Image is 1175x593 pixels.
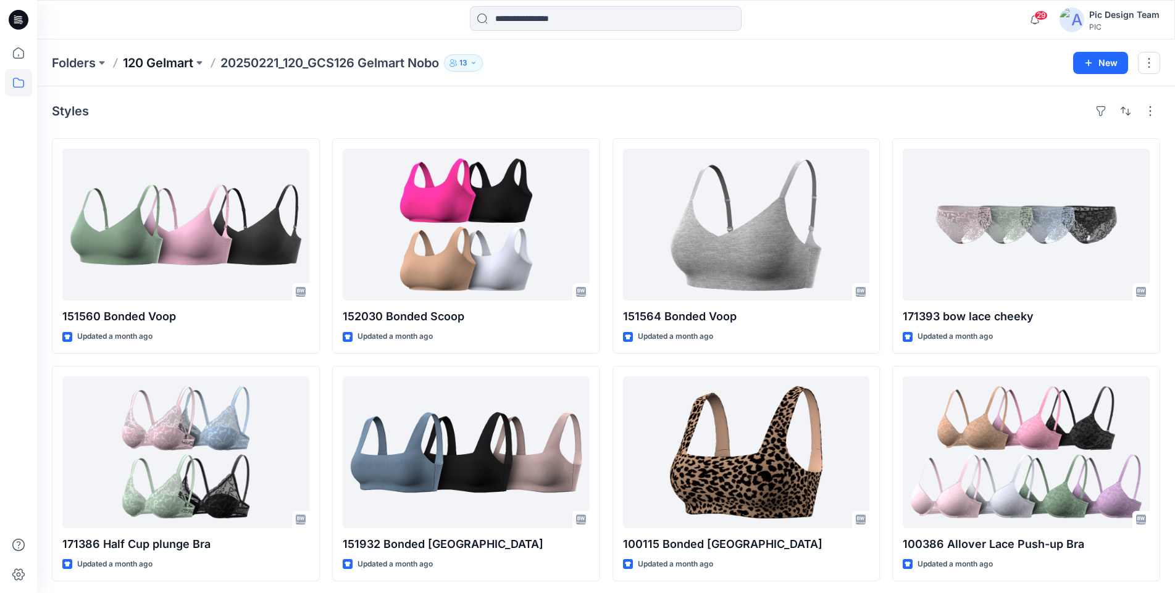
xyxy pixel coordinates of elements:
[62,149,309,301] a: 151560 Bonded Voop
[459,56,467,70] p: 13
[62,308,309,325] p: 151560 Bonded Voop
[903,536,1150,553] p: 100386 Allover Lace Push-up Bra
[1089,7,1160,22] div: Pic Design Team
[343,149,590,301] a: 152030 Bonded Scoop
[638,330,713,343] p: Updated a month ago
[918,330,993,343] p: Updated a month ago
[623,149,870,301] a: 151564 Bonded Voop
[123,54,193,72] a: 120 Gelmart
[638,558,713,571] p: Updated a month ago
[1034,10,1048,20] span: 29
[343,308,590,325] p: 152030 Bonded Scoop
[1060,7,1084,32] img: avatar
[903,149,1150,301] a: 171393 bow lace cheeky
[343,536,590,553] p: 151932 Bonded [GEOGRAPHIC_DATA]
[623,308,870,325] p: 151564 Bonded Voop
[77,558,153,571] p: Updated a month ago
[903,308,1150,325] p: 171393 bow lace cheeky
[52,54,96,72] a: Folders
[77,330,153,343] p: Updated a month ago
[623,536,870,553] p: 100115 Bonded [GEOGRAPHIC_DATA]
[903,376,1150,528] a: 100386 Allover Lace Push-up Bra
[623,376,870,528] a: 100115 Bonded Cradle Square Neck
[1073,52,1128,74] button: New
[918,558,993,571] p: Updated a month ago
[343,376,590,528] a: 151932 Bonded Cradle Square Neck
[62,376,309,528] a: 171386 Half Cup plunge Bra
[1089,22,1160,31] div: PIC
[358,558,433,571] p: Updated a month ago
[62,536,309,553] p: 171386 Half Cup plunge Bra
[52,104,89,118] h4: Styles
[358,330,433,343] p: Updated a month ago
[444,54,483,72] button: 13
[220,54,439,72] p: 20250221_120_GCS126 Gelmart Nobo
